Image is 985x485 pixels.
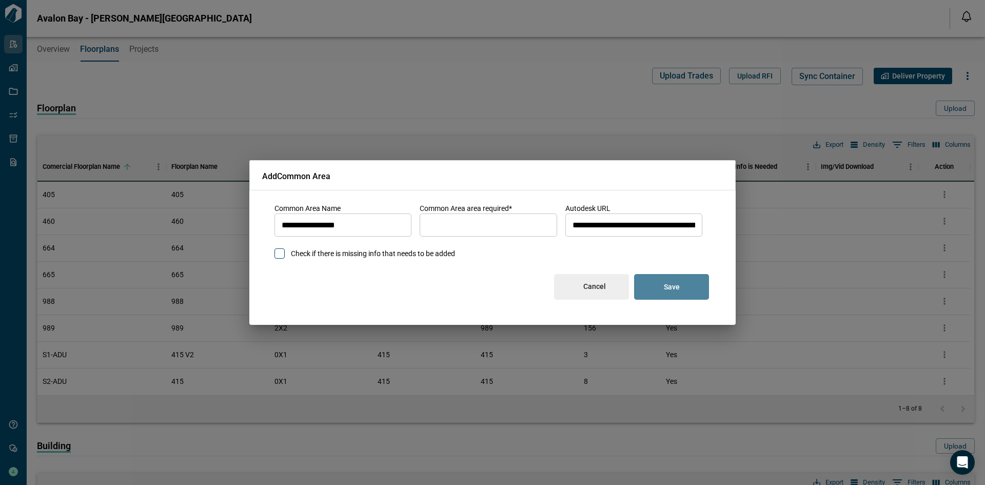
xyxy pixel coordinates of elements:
[554,274,629,300] button: Cancel
[249,160,736,190] h2: Add Common Area
[282,238,404,248] p: Common Area already exists
[291,248,455,259] span: Check if there is missing info that needs to be added
[664,282,680,292] p: Save
[420,214,557,237] div: area
[634,274,709,300] button: Save
[427,238,549,248] p: Area required*
[420,204,512,212] span: Common Area area required*
[583,282,606,291] p: Cancel
[274,214,411,237] div: name
[950,450,975,475] div: Open Intercom Messenger
[274,204,341,212] span: Common Area Name
[565,204,610,212] span: Autodesk URL
[565,214,702,237] div: autodesk_url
